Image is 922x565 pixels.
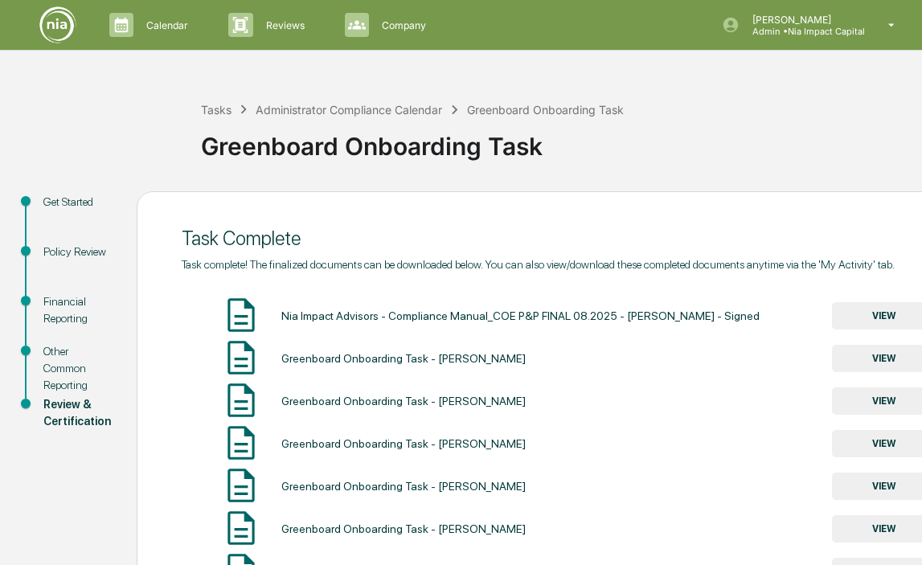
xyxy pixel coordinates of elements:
img: logo [39,6,77,44]
img: Document Icon [221,508,261,548]
div: Financial Reporting [43,293,111,327]
p: Company [369,19,434,31]
img: Document Icon [221,295,261,335]
div: Policy Review [43,244,111,260]
div: Get Started [43,194,111,211]
div: Administrator Compliance Calendar [256,103,442,117]
p: Calendar [133,19,196,31]
div: Greenboard Onboarding Task - [PERSON_NAME] [281,437,526,450]
div: Greenboard Onboarding Task - [PERSON_NAME] [281,480,526,493]
div: Greenboard Onboarding Task - [PERSON_NAME] [281,395,526,407]
div: Greenboard Onboarding Task - [PERSON_NAME] [281,522,526,535]
div: Review & Certification [43,396,111,430]
img: Document Icon [221,465,261,506]
div: Greenboard Onboarding Task [201,119,914,161]
p: Reviews [253,19,313,31]
div: Nia Impact Advisors - Compliance Manual_COE P&P FINAL 08.2025 - [PERSON_NAME] - Signed [281,309,760,322]
img: Document Icon [221,338,261,378]
div: Greenboard Onboarding Task - [PERSON_NAME] [281,352,526,365]
div: Tasks [201,103,232,117]
p: [PERSON_NAME] [740,14,865,26]
div: Other Common Reporting [43,343,111,394]
img: Document Icon [221,423,261,463]
img: Document Icon [221,380,261,420]
p: Admin • Nia Impact Capital [740,26,865,37]
div: Greenboard Onboarding Task [467,103,624,117]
